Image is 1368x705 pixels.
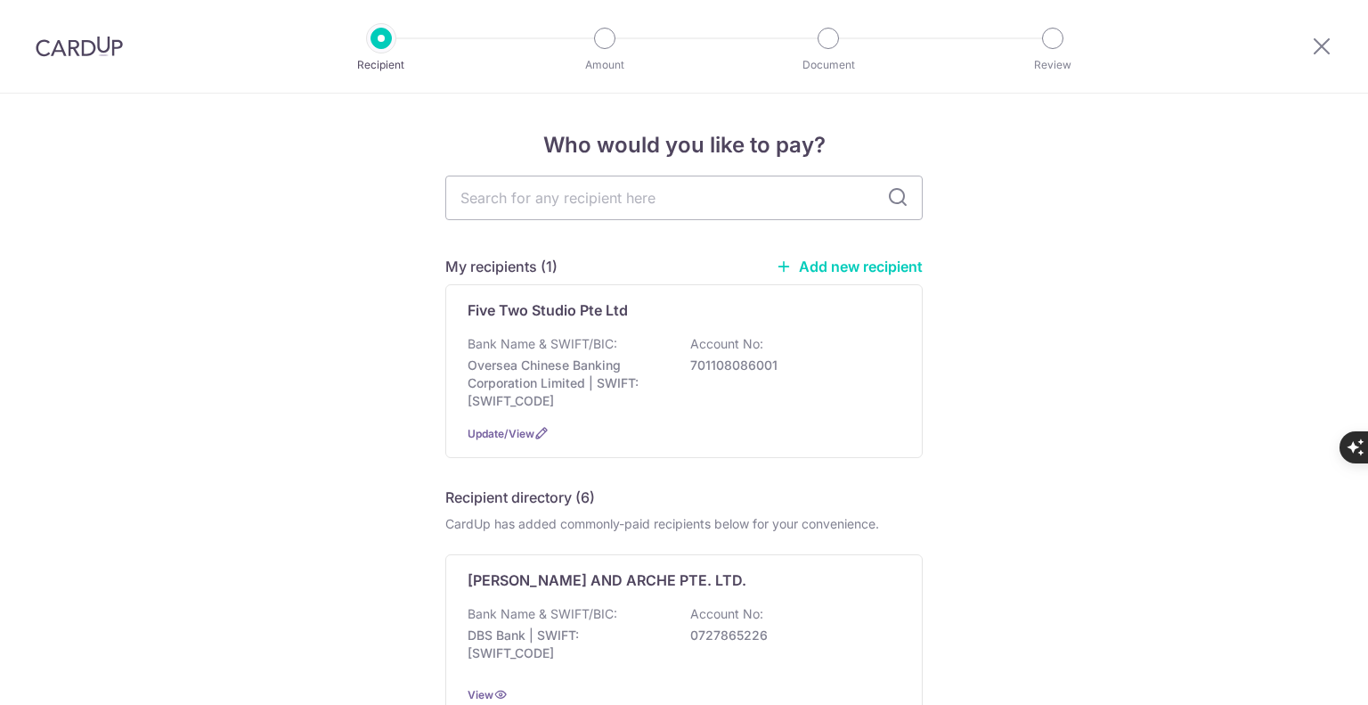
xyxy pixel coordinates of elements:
h5: Recipient directory (6) [445,487,595,508]
div: CardUp has added commonly-paid recipients below for your convenience. [445,515,923,533]
p: Bank Name & SWIFT/BIC: [468,605,617,623]
p: Document [762,56,894,74]
a: View [468,688,493,701]
a: Update/View [468,427,534,440]
iframe: Opens a widget where you can find more information [1254,652,1350,696]
p: Review [987,56,1119,74]
p: [PERSON_NAME] AND ARCHE PTE. LTD. [468,570,746,591]
p: 701108086001 [690,357,890,374]
p: Bank Name & SWIFT/BIC: [468,335,617,353]
p: Five Two Studio Pte Ltd [468,299,628,321]
img: CardUp [36,36,123,57]
p: Recipient [315,56,447,74]
p: DBS Bank | SWIFT: [SWIFT_CODE] [468,627,667,662]
input: Search for any recipient here [445,176,923,220]
h4: Who would you like to pay? [445,129,923,161]
p: Account No: [690,605,763,623]
p: 0727865226 [690,627,890,644]
p: Oversea Chinese Banking Corporation Limited | SWIFT: [SWIFT_CODE] [468,357,667,410]
h5: My recipients (1) [445,256,558,277]
a: Add new recipient [776,258,923,275]
p: Account No: [690,335,763,353]
p: Amount [539,56,671,74]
